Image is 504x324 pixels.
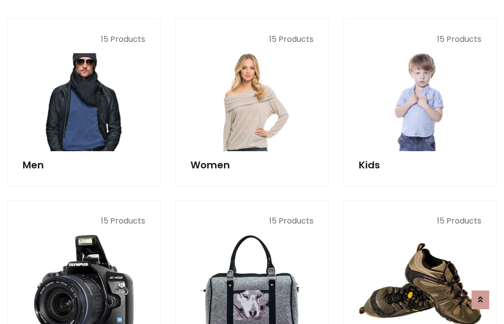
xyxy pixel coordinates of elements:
[359,159,481,171] h5: Kids
[359,215,481,227] p: 15 Products
[359,33,481,45] p: 15 Products
[23,215,145,227] p: 15 Products
[190,33,313,45] p: 15 Products
[190,159,313,171] h5: Women
[23,33,145,45] p: 15 Products
[23,159,145,171] h5: Men
[190,215,313,227] p: 15 Products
